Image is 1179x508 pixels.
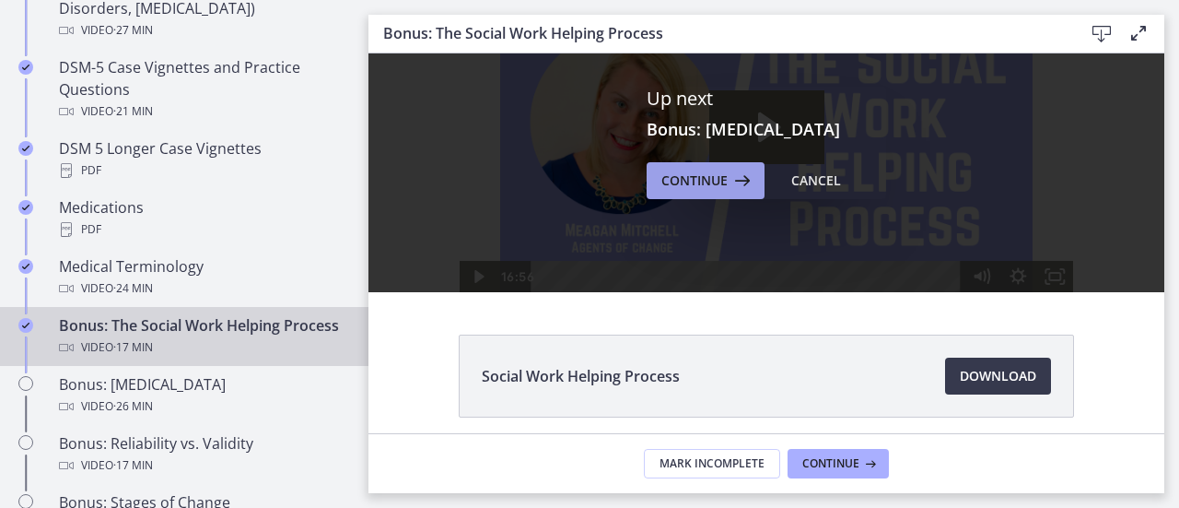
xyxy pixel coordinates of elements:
[113,337,153,359] span: · 17 min
[18,141,33,156] i: Completed
[18,259,33,274] i: Completed
[647,87,886,111] p: Up next
[631,268,668,300] button: Show settings menu
[59,255,346,300] div: Medical Terminology
[59,100,346,123] div: Video
[113,396,153,418] span: · 26 min
[59,196,346,241] div: Medications
[113,100,153,123] span: · 21 min
[113,455,153,477] span: · 17 min
[945,358,1051,395] a: Download
[59,219,346,241] div: PDF
[91,268,128,300] button: Play Video
[660,456,765,471] span: Mark Incomplete
[59,432,346,477] div: Bonus: Reliability vs. Validity
[383,22,1054,44] h3: Bonus: The Social Work Helping Process
[59,278,346,300] div: Video
[176,268,585,300] div: Playbar
[644,449,780,478] button: Mark Incomplete
[59,19,346,41] div: Video
[59,56,346,123] div: DSM-5 Case Vignettes and Practice Questions
[661,170,728,192] span: Continue
[960,365,1036,387] span: Download
[341,98,456,171] button: Play Video: cls54hg5f39c72ohaqr0.mp4
[113,278,153,300] span: · 24 min
[59,137,346,182] div: DSM 5 Longer Case Vignettes
[482,365,680,387] span: Social Work Helping Process
[18,200,33,215] i: Completed
[788,449,889,478] button: Continue
[776,162,856,199] button: Cancel
[668,268,705,300] button: Fullscreen
[59,396,346,418] div: Video
[791,170,841,192] div: Cancel
[647,118,886,140] h3: Bonus: [MEDICAL_DATA]
[18,318,33,333] i: Completed
[647,162,765,199] button: Continue
[802,456,859,471] span: Continue
[59,373,346,418] div: Bonus: [MEDICAL_DATA]
[113,19,153,41] span: · 27 min
[59,159,346,182] div: PDF
[594,268,631,300] button: Mute
[59,455,346,477] div: Video
[59,337,346,359] div: Video
[18,60,33,75] i: Completed
[59,314,346,359] div: Bonus: The Social Work Helping Process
